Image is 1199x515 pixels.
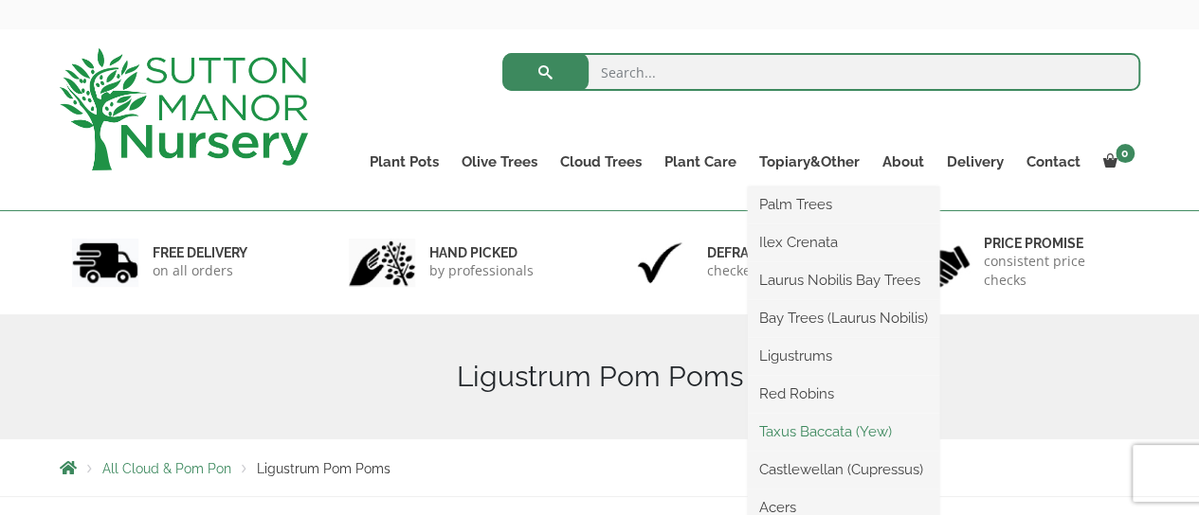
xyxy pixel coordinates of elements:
p: checked & Licensed [707,261,832,280]
a: Cloud Trees [549,149,653,175]
img: 2.jpg [349,239,415,287]
a: Delivery [936,149,1015,175]
h6: Price promise [984,235,1128,252]
p: consistent price checks [984,252,1128,290]
h6: hand picked [429,244,534,261]
a: Topiary&Other [748,149,871,175]
span: 0 [1116,144,1135,163]
a: Ilex Crenata [748,228,939,257]
a: Palm Trees [748,190,939,219]
nav: Breadcrumbs [60,460,1140,475]
a: Plant Pots [358,149,450,175]
img: logo [60,48,308,170]
a: Contact [1015,149,1092,175]
input: Search... [502,53,1140,91]
a: Laurus Nobilis Bay Trees [748,266,939,294]
img: 1.jpg [72,239,138,287]
a: Red Robins [748,380,939,408]
a: All Cloud & Pom Pon [102,461,231,476]
h6: FREE DELIVERY [153,244,247,261]
a: Plant Care [653,149,748,175]
a: Ligustrums [748,342,939,370]
p: on all orders [153,261,247,280]
a: Taxus Baccata (Yew) [748,417,939,446]
a: 0 [1092,149,1140,175]
span: Ligustrum Pom Poms [257,461,391,476]
a: Olive Trees [450,149,549,175]
h1: Ligustrum Pom Poms [60,360,1140,394]
h6: Defra approved [707,244,832,261]
a: Castlewellan (Cupressus) [748,455,939,484]
img: 3.jpg [627,239,693,287]
a: About [871,149,936,175]
a: Bay Trees (Laurus Nobilis) [748,304,939,332]
p: by professionals [429,261,534,280]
